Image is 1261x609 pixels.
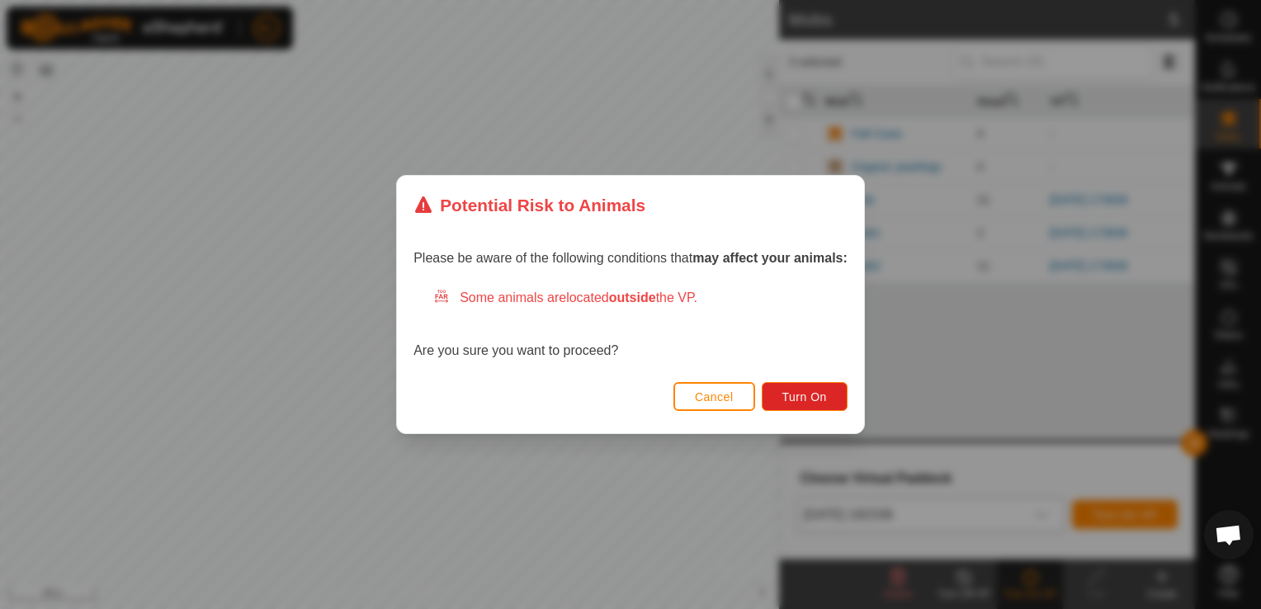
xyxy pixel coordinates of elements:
[566,290,697,304] span: located the VP.
[433,288,848,308] div: Some animals are
[609,290,656,304] strong: outside
[782,390,827,404] span: Turn On
[413,192,645,218] div: Potential Risk to Animals
[673,382,755,411] button: Cancel
[413,288,848,361] div: Are you sure you want to proceed?
[762,382,848,411] button: Turn On
[695,390,734,404] span: Cancel
[413,251,848,265] span: Please be aware of the following conditions that
[692,251,848,265] strong: may affect your animals:
[1204,510,1254,559] a: Open chat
